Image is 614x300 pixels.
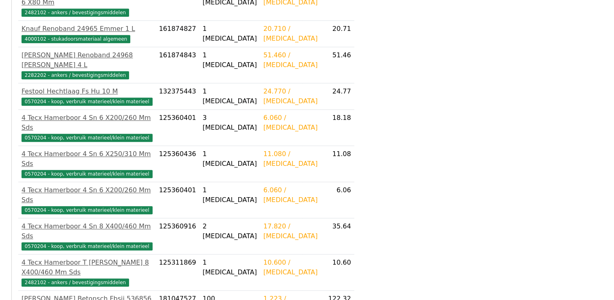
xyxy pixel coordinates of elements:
[263,50,318,70] div: 51.460 / [MEDICAL_DATA]
[321,83,354,110] td: 24.77
[22,24,153,34] div: Knauf Renoband 24965 Emmer 1 L
[22,35,130,43] span: 4000102 - stukadoorsmateriaal algemeen
[22,134,153,142] span: 0570204 - koop, verbruik materieel/klein materieel
[321,21,354,47] td: 20.71
[22,170,153,178] span: 0570204 - koop, verbruik materieel/klein materieel
[203,87,257,106] div: 1 [MEDICAL_DATA]
[22,185,153,215] a: 4 Tecx Hamerboor 4 Sn 6 X200/260 Mm Sds0570204 - koop, verbruik materieel/klein materieel
[321,47,354,83] td: 51.46
[22,258,153,277] div: 4 Tecx Hamerboor T [PERSON_NAME] 8 X400/460 Mm Sds
[156,218,200,254] td: 125360916
[263,222,318,241] div: 17.820 / [MEDICAL_DATA]
[263,258,318,277] div: 10.600 / [MEDICAL_DATA]
[203,185,257,205] div: 1 [MEDICAL_DATA]
[22,71,129,79] span: 2282202 - ankers / bevestigingsmiddelen
[321,110,354,146] td: 18.18
[156,254,200,291] td: 125311869
[22,206,153,214] span: 0570204 - koop, verbruik materieel/klein materieel
[203,222,257,241] div: 2 [MEDICAL_DATA]
[22,9,129,17] span: 2482102 - ankers / bevestigingsmiddelen
[321,254,354,291] td: 10.60
[263,87,318,106] div: 24.770 / [MEDICAL_DATA]
[156,47,200,83] td: 161874843
[22,149,153,178] a: 4 Tecx Hamerboor 4 Sn 6 X250/310 Mm Sds0570204 - koop, verbruik materieel/klein materieel
[22,50,153,70] div: [PERSON_NAME] Renoband 24968 [PERSON_NAME] 4 L
[321,146,354,182] td: 11.08
[321,218,354,254] td: 35.64
[22,113,153,133] div: 4 Tecx Hamerboor 4 Sn 6 X200/260 Mm Sds
[203,50,257,70] div: 1 [MEDICAL_DATA]
[22,87,153,106] a: Festool Hechtlaag Fs Hu 10 M0570204 - koop, verbruik materieel/klein materieel
[22,222,153,241] div: 4 Tecx Hamerboor 4 Sn 8 X400/460 Mm Sds
[156,21,200,47] td: 161874827
[156,110,200,146] td: 125360401
[263,185,318,205] div: 6.060 / [MEDICAL_DATA]
[22,87,153,96] div: Festool Hechtlaag Fs Hu 10 M
[22,278,129,287] span: 2482102 - ankers / bevestigingsmiddelen
[203,258,257,277] div: 1 [MEDICAL_DATA]
[22,222,153,251] a: 4 Tecx Hamerboor 4 Sn 8 X400/460 Mm Sds0570204 - koop, verbruik materieel/klein materieel
[22,185,153,205] div: 4 Tecx Hamerboor 4 Sn 6 X200/260 Mm Sds
[203,113,257,133] div: 3 [MEDICAL_DATA]
[156,182,200,218] td: 125360401
[203,24,257,43] div: 1 [MEDICAL_DATA]
[321,182,354,218] td: 6.06
[156,83,200,110] td: 132375443
[263,113,318,133] div: 6.060 / [MEDICAL_DATA]
[22,113,153,142] a: 4 Tecx Hamerboor 4 Sn 6 X200/260 Mm Sds0570204 - koop, verbruik materieel/klein materieel
[22,149,153,169] div: 4 Tecx Hamerboor 4 Sn 6 X250/310 Mm Sds
[263,149,318,169] div: 11.080 / [MEDICAL_DATA]
[22,50,153,80] a: [PERSON_NAME] Renoband 24968 [PERSON_NAME] 4 L2282202 - ankers / bevestigingsmiddelen
[156,146,200,182] td: 125360436
[22,24,153,43] a: Knauf Renoband 24965 Emmer 1 L4000102 - stukadoorsmateriaal algemeen
[22,242,153,250] span: 0570204 - koop, verbruik materieel/klein materieel
[263,24,318,43] div: 20.710 / [MEDICAL_DATA]
[22,258,153,287] a: 4 Tecx Hamerboor T [PERSON_NAME] 8 X400/460 Mm Sds2482102 - ankers / bevestigingsmiddelen
[203,149,257,169] div: 1 [MEDICAL_DATA]
[22,98,153,106] span: 0570204 - koop, verbruik materieel/klein materieel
